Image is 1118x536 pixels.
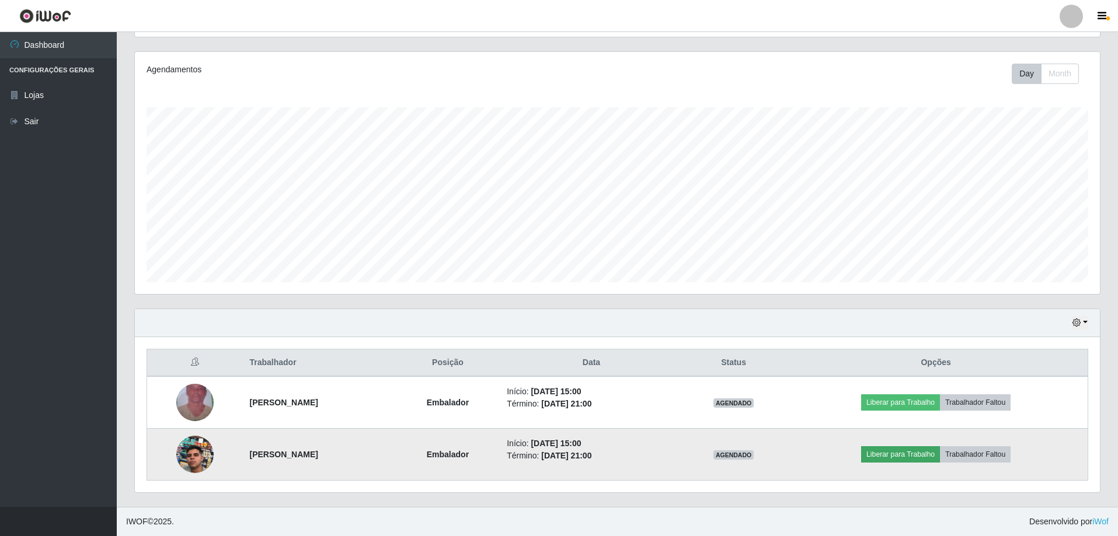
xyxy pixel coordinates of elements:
a: iWof [1092,517,1109,526]
strong: [PERSON_NAME] [249,398,318,407]
img: 1758147536272.jpeg [176,421,214,488]
th: Posição [396,349,500,377]
time: [DATE] 15:00 [531,387,581,396]
strong: [PERSON_NAME] [249,450,318,459]
button: Month [1041,64,1079,84]
div: Toolbar with button groups [1012,64,1088,84]
time: [DATE] 21:00 [541,451,591,460]
span: Desenvolvido por [1029,516,1109,528]
time: [DATE] 15:00 [531,439,581,448]
img: CoreUI Logo [19,9,71,23]
span: IWOF [126,517,148,526]
th: Trabalhador [242,349,395,377]
span: © 2025 . [126,516,174,528]
button: Liberar para Trabalho [861,446,940,463]
time: [DATE] 21:00 [541,399,591,408]
button: Trabalhador Faltou [940,394,1011,411]
button: Trabalhador Faltou [940,446,1011,463]
th: Data [500,349,683,377]
img: 1753305167583.jpeg [176,369,214,436]
li: Início: [507,437,676,450]
button: Day [1012,64,1042,84]
button: Liberar para Trabalho [861,394,940,411]
strong: Embalador [427,398,469,407]
li: Término: [507,398,676,410]
th: Opções [784,349,1088,377]
strong: Embalador [427,450,469,459]
span: AGENDADO [713,450,754,460]
span: AGENDADO [713,398,754,408]
div: Agendamentos [147,64,529,76]
div: First group [1012,64,1079,84]
th: Status [683,349,785,377]
li: Término: [507,450,676,462]
li: Início: [507,386,676,398]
